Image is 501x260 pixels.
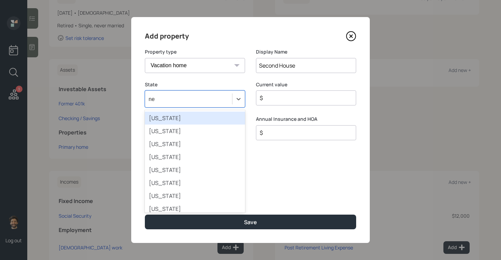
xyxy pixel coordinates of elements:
[145,202,245,215] div: [US_STATE]
[244,218,257,226] div: Save
[145,48,245,55] label: Property type
[145,150,245,163] div: [US_STATE]
[145,125,245,138] div: [US_STATE]
[145,176,245,189] div: [US_STATE]
[145,31,189,42] h4: Add property
[256,116,356,122] label: Annual Insurance and HOA
[145,112,245,125] div: [US_STATE]
[145,215,356,229] button: Save
[256,81,356,88] label: Current value
[145,163,245,176] div: [US_STATE]
[145,81,245,88] label: State
[145,189,245,202] div: [US_STATE]
[256,48,356,55] label: Display Name
[145,138,245,150] div: [US_STATE]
